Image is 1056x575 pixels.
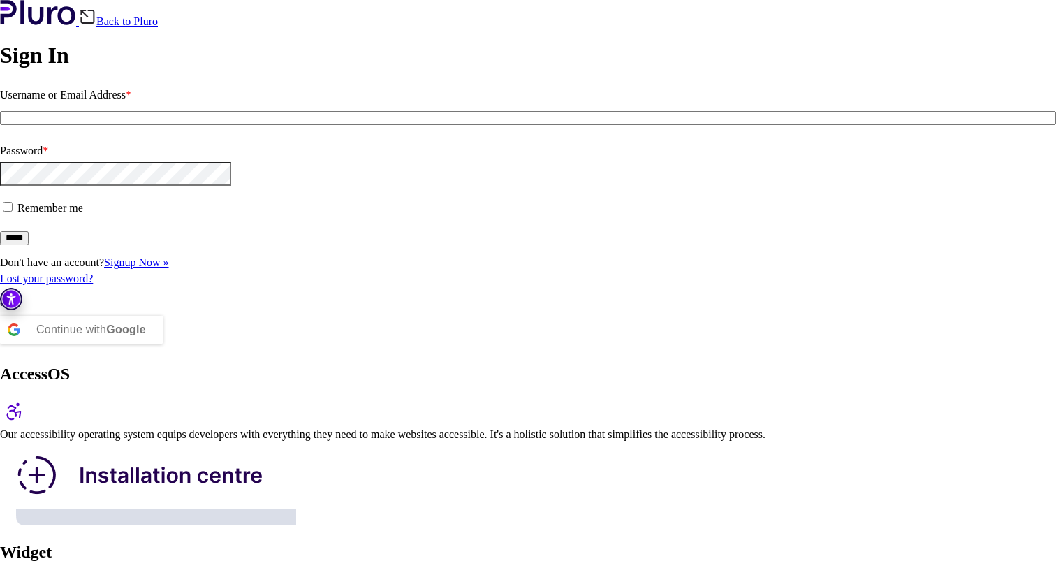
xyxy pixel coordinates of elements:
[106,323,146,335] b: Google
[3,202,13,212] input: Remember me
[36,316,146,344] div: Continue with
[79,15,158,27] a: Back to Pluro
[104,256,168,268] a: Signup Now »
[79,8,96,25] img: Back icon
